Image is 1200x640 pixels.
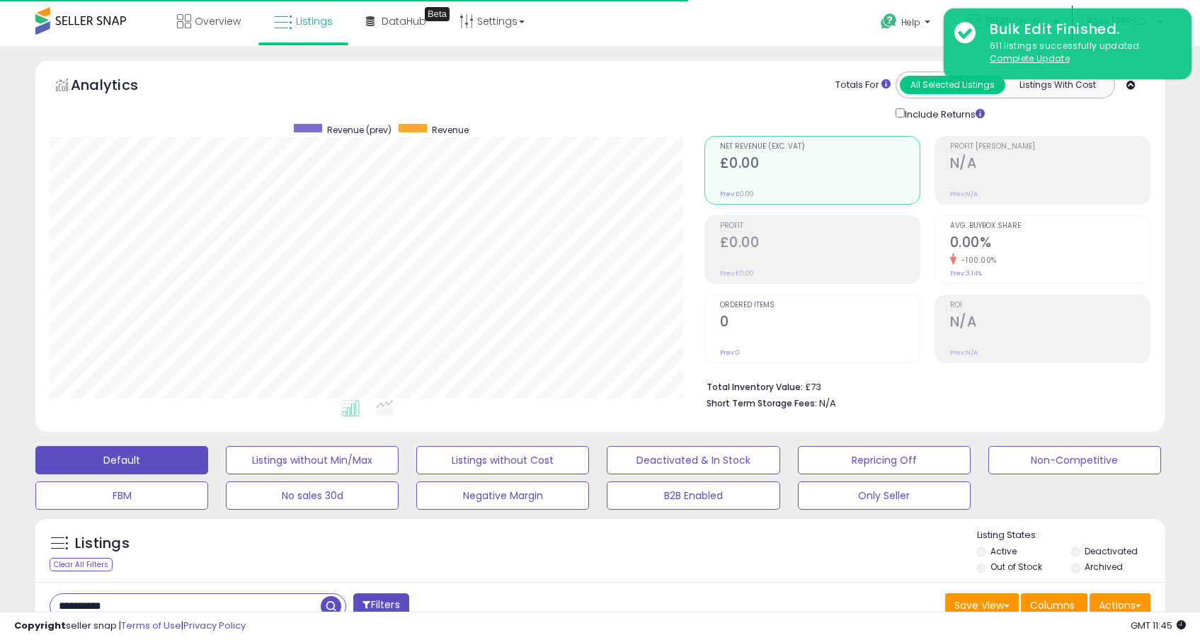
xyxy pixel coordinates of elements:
b: Total Inventory Value: [707,381,803,393]
a: Terms of Use [121,619,181,632]
h2: N/A [950,314,1150,333]
u: Complete Update [990,52,1070,64]
small: Prev: N/A [950,348,978,357]
h2: N/A [950,155,1150,174]
button: Listings With Cost [1005,76,1110,94]
a: Privacy Policy [183,619,246,632]
h2: 0 [720,314,920,333]
button: Listings without Min/Max [226,446,399,474]
span: Ordered Items [720,302,920,309]
label: Archived [1085,561,1123,573]
small: Prev: £0.00 [720,190,754,198]
button: Columns [1021,593,1087,617]
span: Avg. Buybox Share [950,222,1150,230]
button: Non-Competitive [988,446,1161,474]
span: 2025-10-10 11:45 GMT [1131,619,1186,632]
small: Prev: £0.00 [720,269,754,278]
button: Repricing Off [798,446,971,474]
label: Active [990,545,1017,557]
span: Profit [PERSON_NAME] [950,143,1150,151]
h2: 0.00% [950,234,1150,253]
i: Get Help [880,13,898,30]
span: Revenue [432,124,469,136]
div: 611 listings successfully updated. [979,40,1181,66]
button: Save View [945,593,1019,617]
span: DataHub [382,14,426,28]
div: Bulk Edit Finished. [979,19,1181,40]
li: £73 [707,377,1140,394]
span: Help [901,16,920,28]
div: seller snap | | [14,619,246,633]
button: All Selected Listings [900,76,1005,94]
div: Clear All Filters [50,558,113,571]
h2: £0.00 [720,234,920,253]
button: No sales 30d [226,481,399,510]
span: Overview [195,14,241,28]
button: Default [35,446,208,474]
span: Columns [1030,598,1075,612]
strong: Copyright [14,619,66,632]
button: Negative Margin [416,481,589,510]
b: Short Term Storage Fees: [707,397,817,409]
div: Totals For [835,79,891,92]
label: Deactivated [1085,545,1138,557]
small: Prev: N/A [950,190,978,198]
small: -100.00% [956,255,997,265]
p: Listing States: [977,529,1165,542]
span: Revenue (prev) [327,124,392,136]
div: Include Returns [885,105,1002,122]
h5: Listings [75,534,130,554]
button: Deactivated & In Stock [607,446,779,474]
span: Net Revenue (Exc. VAT) [720,143,920,151]
label: Out of Stock [990,561,1042,573]
span: Profit [720,222,920,230]
a: Help [869,2,944,46]
span: N/A [819,396,836,410]
button: FBM [35,481,208,510]
small: Prev: 0 [720,348,740,357]
button: Filters [353,593,408,618]
h2: £0.00 [720,155,920,174]
small: Prev: 3.14% [950,269,982,278]
button: Listings without Cost [416,446,589,474]
div: Tooltip anchor [425,7,450,21]
span: Listings [296,14,333,28]
h5: Analytics [71,75,166,98]
button: Only Seller [798,481,971,510]
span: ROI [950,302,1150,309]
button: Actions [1090,593,1150,617]
button: B2B Enabled [607,481,779,510]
